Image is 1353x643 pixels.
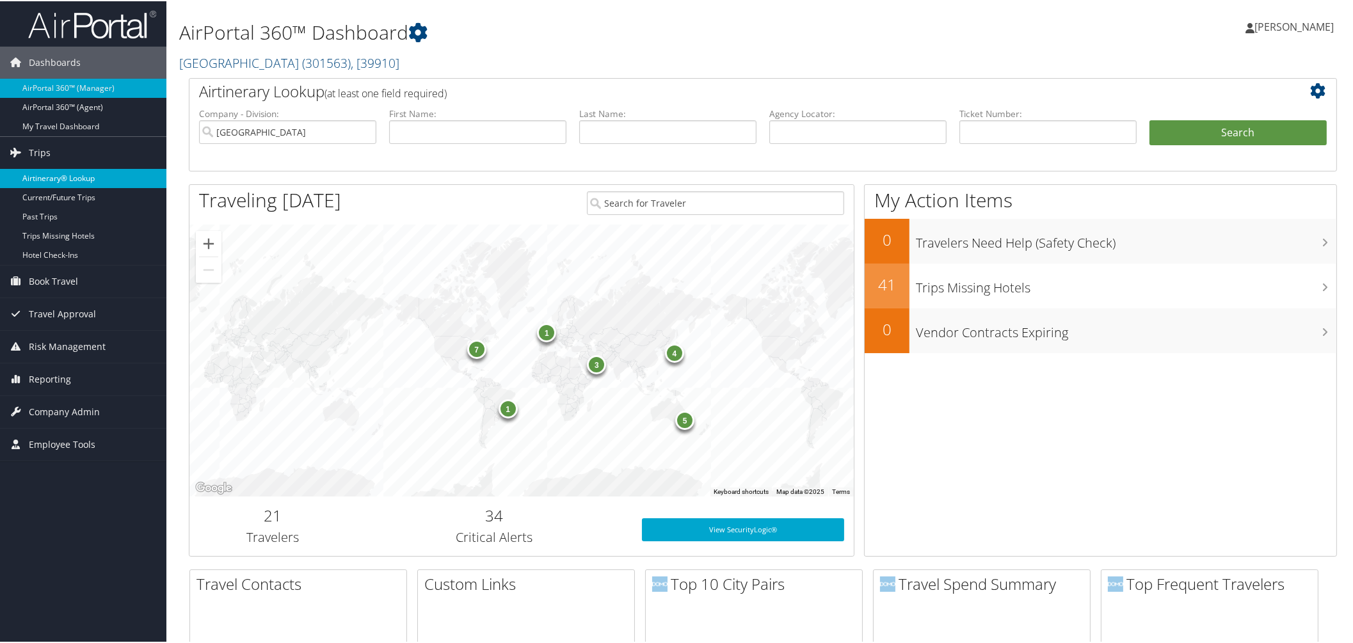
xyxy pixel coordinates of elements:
h1: My Action Items [865,186,1336,212]
h3: Critical Alerts [365,527,623,545]
h2: 34 [365,504,623,525]
h2: 0 [865,228,909,250]
a: 0Travelers Need Help (Safety Check) [865,218,1336,262]
a: [GEOGRAPHIC_DATA] [179,53,399,70]
button: Search [1149,119,1327,145]
a: 0Vendor Contracts Expiring [865,307,1336,352]
img: airportal-logo.png [28,8,156,38]
h2: Travel Contacts [196,572,406,594]
label: Last Name: [579,106,757,119]
span: ( 301563 ) [302,53,351,70]
h3: Travelers Need Help (Safety Check) [916,226,1336,251]
h2: 41 [865,273,909,294]
h2: Travel Spend Summary [880,572,1090,594]
label: Company - Division: [199,106,376,119]
img: domo-logo.png [1108,575,1123,591]
span: (at least one field required) [324,85,447,99]
h2: 21 [199,504,346,525]
label: Agency Locator: [769,106,947,119]
span: [PERSON_NAME] [1254,19,1334,33]
span: Trips [29,136,51,168]
h2: Airtinerary Lookup [199,79,1231,101]
img: Google [193,479,235,495]
span: Employee Tools [29,427,95,459]
span: , [ 39910 ] [351,53,399,70]
span: Reporting [29,362,71,394]
span: Book Travel [29,264,78,296]
img: domo-logo.png [880,575,895,591]
h1: Traveling [DATE] [199,186,341,212]
h2: Custom Links [424,572,634,594]
span: Travel Approval [29,297,96,329]
div: 4 [665,342,684,361]
button: Zoom out [196,256,221,282]
a: [PERSON_NAME] [1245,6,1347,45]
img: domo-logo.png [652,575,668,591]
span: Company Admin [29,395,100,427]
div: 7 [467,338,486,358]
button: Zoom in [196,230,221,255]
span: Map data ©2025 [776,487,824,494]
a: Terms (opens in new tab) [832,487,850,494]
input: Search for Traveler [587,190,845,214]
div: 1 [537,322,556,341]
h3: Vendor Contracts Expiring [916,316,1336,340]
a: View SecurityLogic® [642,517,844,540]
a: Open this area in Google Maps (opens a new window) [193,479,235,495]
span: Risk Management [29,329,106,361]
label: Ticket Number: [959,106,1137,119]
div: 1 [499,398,518,417]
button: Keyboard shortcuts [714,486,769,495]
div: 5 [675,409,694,429]
h2: 0 [865,317,909,339]
h2: Top 10 City Pairs [652,572,862,594]
h3: Travelers [199,527,346,545]
h1: AirPortal 360™ Dashboard [179,18,957,45]
h3: Trips Missing Hotels [916,271,1336,296]
span: Dashboards [29,45,81,77]
label: First Name: [389,106,566,119]
a: 41Trips Missing Hotels [865,262,1336,307]
div: 3 [587,354,606,373]
h2: Top Frequent Travelers [1108,572,1318,594]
